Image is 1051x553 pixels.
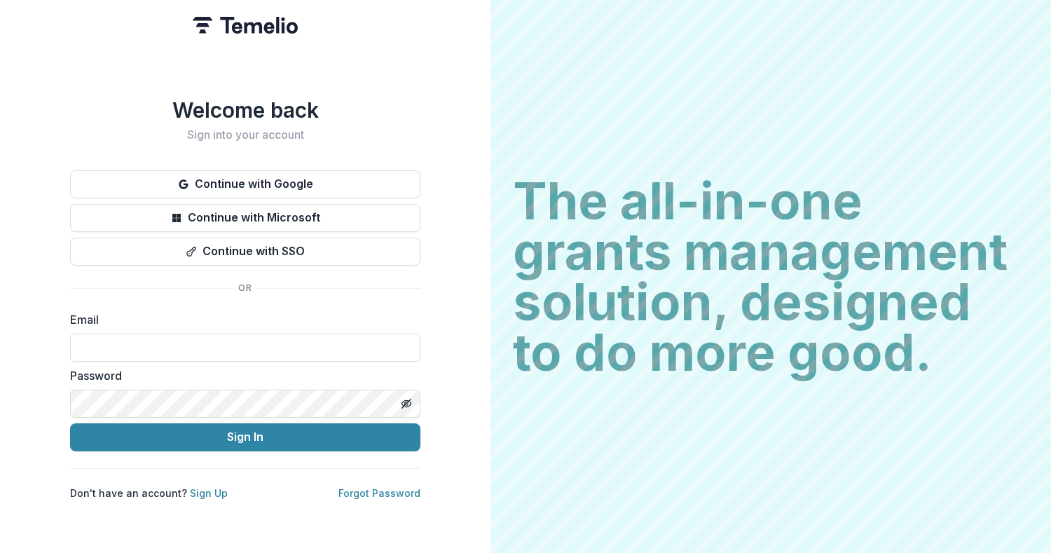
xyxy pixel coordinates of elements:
[193,17,298,34] img: Temelio
[70,238,420,266] button: Continue with SSO
[70,423,420,451] button: Sign In
[190,487,228,499] a: Sign Up
[70,311,412,328] label: Email
[70,204,420,232] button: Continue with Microsoft
[70,97,420,123] h1: Welcome back
[70,170,420,198] button: Continue with Google
[70,367,412,384] label: Password
[395,392,418,415] button: Toggle password visibility
[338,487,420,499] a: Forgot Password
[70,486,228,500] p: Don't have an account?
[70,128,420,142] h2: Sign into your account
